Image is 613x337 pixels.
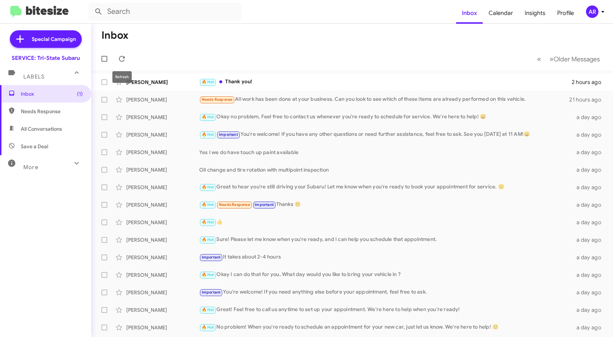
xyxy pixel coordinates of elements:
[545,51,604,66] button: Next
[77,90,83,97] span: (1)
[88,3,242,20] input: Search
[199,78,572,86] div: Thank you!
[574,149,607,156] div: a day ago
[199,253,574,261] div: It takes about 2-4 hours
[574,236,607,244] div: a day ago
[199,288,574,296] div: You're welcome! If you need anything else before your appointment, feel free to ask.
[574,166,607,173] div: a day ago
[574,184,607,191] div: a day ago
[199,113,574,121] div: Okay no problem, Feel free to contact us whenever you're ready to schedule for service. We're her...
[126,184,199,191] div: [PERSON_NAME]
[202,80,214,84] span: 🔥 Hot
[202,202,214,207] span: 🔥 Hot
[126,324,199,331] div: [PERSON_NAME]
[202,307,214,312] span: 🔥 Hot
[199,95,569,104] div: All work has been done at your business. Can you look to see which of these items are already per...
[23,164,38,171] span: More
[126,289,199,296] div: [PERSON_NAME]
[202,272,214,277] span: 🔥 Hot
[112,71,132,83] div: Refresh
[574,131,607,138] div: a day ago
[126,149,199,156] div: [PERSON_NAME]
[574,324,607,331] div: a day ago
[574,219,607,226] div: a day ago
[23,73,45,80] span: Labels
[126,131,199,138] div: [PERSON_NAME]
[219,202,250,207] span: Needs Response
[574,254,607,261] div: a day ago
[574,114,607,121] div: a day ago
[32,35,76,43] span: Special Campaign
[199,149,574,156] div: Yes I we do have touch up paint available
[199,306,574,314] div: Great! Feel free to call us anytime to set up your appointment. We're here to help when you're re...
[21,108,83,115] span: Needs Response
[586,5,598,18] div: AR
[202,115,214,119] span: 🔥 Hot
[574,306,607,314] div: a day ago
[126,114,199,121] div: [PERSON_NAME]
[199,200,574,209] div: Thanks 🙂
[21,143,48,150] span: Save a Deal
[202,290,221,295] span: Important
[126,201,199,208] div: [PERSON_NAME]
[574,289,607,296] div: a day ago
[126,96,199,103] div: [PERSON_NAME]
[580,5,605,18] button: AR
[533,51,604,66] nav: Page navigation example
[199,235,574,244] div: Sure! Please let me know when you're ready, and I can help you schedule that appointment.
[533,51,545,66] button: Previous
[202,220,214,225] span: 🔥 Hot
[126,306,199,314] div: [PERSON_NAME]
[199,323,574,332] div: No problem! When you're ready to schedule an appointment for your new car, just let us know. We'r...
[199,271,574,279] div: Okay I can do that for you, What day would you like to bring your vehicle in ?
[101,30,128,41] h1: Inbox
[219,132,238,137] span: Important
[202,132,214,137] span: 🔥 Hot
[21,90,83,97] span: Inbox
[519,3,551,24] a: Insights
[199,183,574,191] div: Great to hear you're still driving your Subaru! Let me know when you're ready to book your appoin...
[202,255,221,260] span: Important
[202,237,214,242] span: 🔥 Hot
[12,54,80,62] div: SERVICE: Tri-State Subaru
[456,3,483,24] a: Inbox
[483,3,519,24] a: Calendar
[126,254,199,261] div: [PERSON_NAME]
[21,125,62,133] span: All Conversations
[126,271,199,279] div: [PERSON_NAME]
[10,30,82,48] a: Special Campaign
[199,166,574,173] div: Oil change and tire rotation with multipoint inspection
[199,218,574,226] div: 👍
[569,96,607,103] div: 21 hours ago
[574,271,607,279] div: a day ago
[255,202,274,207] span: Important
[554,55,600,63] span: Older Messages
[126,166,199,173] div: [PERSON_NAME]
[572,78,607,86] div: 2 hours ago
[202,325,214,330] span: 🔥 Hot
[550,54,554,64] span: »
[202,97,233,102] span: Needs Response
[537,54,541,64] span: «
[126,219,199,226] div: [PERSON_NAME]
[551,3,580,24] a: Profile
[199,130,574,139] div: You're welcome! If you have any other questions or need further assistance, feel free to ask. See...
[126,236,199,244] div: [PERSON_NAME]
[574,201,607,208] div: a day ago
[126,78,199,86] div: [PERSON_NAME]
[202,185,214,189] span: 🔥 Hot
